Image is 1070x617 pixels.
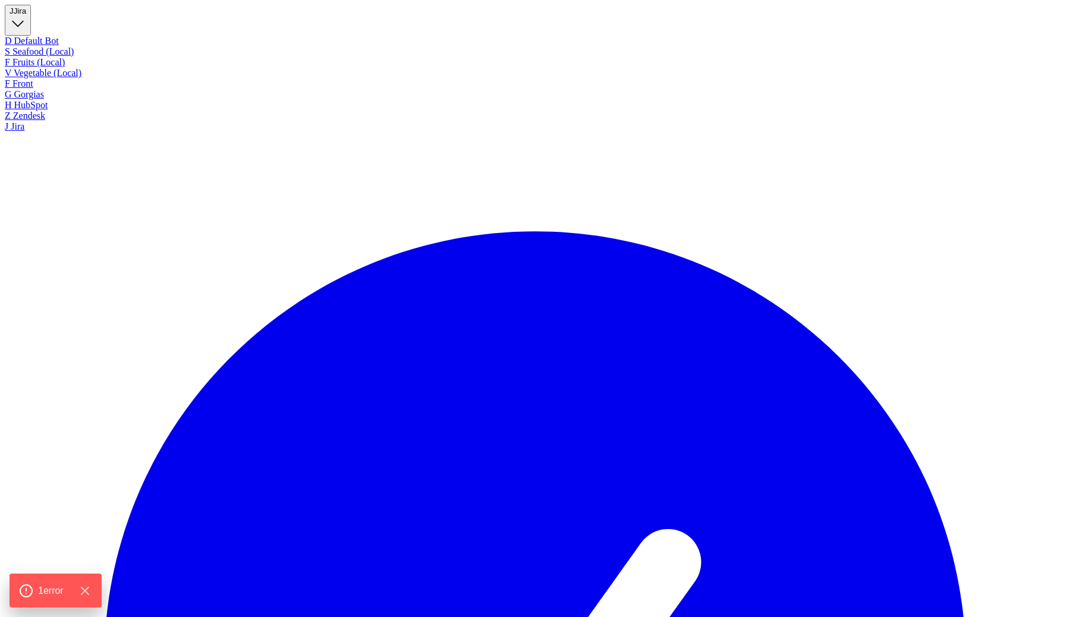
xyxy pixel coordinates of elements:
[5,68,1065,78] div: Vegetable (Local)
[5,36,12,46] span: D
[5,100,12,110] span: H
[5,89,1065,100] div: Gorgias
[14,7,26,15] span: Jira
[5,68,11,78] span: V
[10,7,14,15] span: J
[5,111,1065,121] div: Zendesk
[5,121,8,131] span: J
[5,46,1065,57] div: Seafood (Local)
[5,111,11,121] span: Z
[5,78,10,89] span: F
[5,57,1065,68] div: Fruits (Local)
[5,5,31,36] button: JJira
[5,100,1065,111] div: HubSpot
[5,57,10,67] span: F
[5,36,1065,46] div: Default Bot
[5,121,1065,132] div: Jira
[5,46,10,56] span: S
[5,89,12,99] span: G
[5,78,1065,89] div: Front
